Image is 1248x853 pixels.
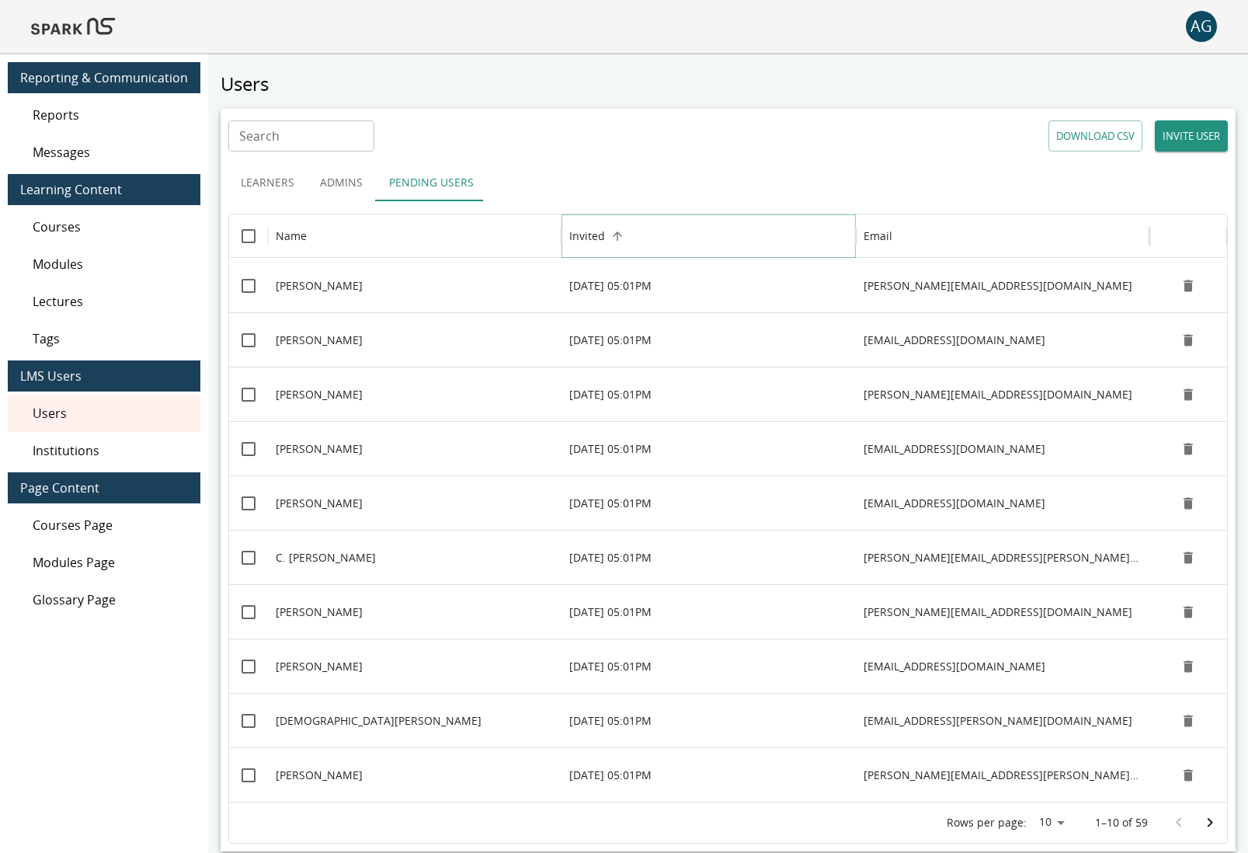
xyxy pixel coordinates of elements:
span: Reports [33,106,188,124]
div: carmen@sparkns.org [856,584,1149,639]
div: Messages [8,134,200,171]
div: alexander.boecker@med.uni-goettingen.de [856,530,1149,584]
p: [DEMOGRAPHIC_DATA][PERSON_NAME] [276,713,481,729]
div: khoru001@umn.edu [856,312,1149,367]
button: Sort [607,225,628,247]
button: account of current user [1186,11,1217,42]
p: C. [PERSON_NAME] [276,550,376,566]
span: Learning Content [20,180,188,199]
p: [PERSON_NAME] [276,278,363,294]
svg: Remove [1180,550,1196,566]
h6: Invited [569,228,605,245]
div: apoulos@albany.edu [856,421,1149,475]
nav: main [8,53,200,625]
div: Lectures [8,283,200,320]
div: LMS Users [8,360,200,392]
svg: Remove [1180,441,1196,457]
button: Delete [1177,601,1200,624]
div: abhijeet.kapoor@nih.gov [856,258,1149,312]
p: [PERSON_NAME] [276,332,363,348]
span: Lectures [33,292,188,311]
button: Delete [1177,437,1200,461]
p: [DATE] 05:01PM [569,604,652,620]
span: Courses [33,218,188,236]
button: Sort [308,225,330,247]
p: [DATE] 05:01PM [569,278,652,294]
p: [DATE] 05:01PM [569,550,652,566]
p: [PERSON_NAME] [276,604,363,620]
div: Users [8,395,200,432]
span: Messages [33,143,188,162]
div: chtzoulis@gmail.com [856,639,1149,693]
p: [DATE] 05:01PM [569,332,652,348]
span: Modules [33,255,188,273]
svg: Remove [1180,332,1196,348]
p: Rows per page: [947,815,1027,830]
button: Delete [1177,546,1200,569]
button: Invite user [1155,120,1228,151]
svg: Remove [1180,604,1196,620]
svg: Remove [1180,278,1196,294]
div: Reports [8,96,200,134]
div: Tags [8,320,200,357]
p: [DATE] 05:01PM [569,441,652,457]
div: Courses [8,208,200,245]
button: Sort [894,225,916,247]
button: Delete [1177,655,1200,678]
button: Admins [307,164,377,201]
div: christian.doelle@uib.no [856,693,1149,747]
p: [DATE] 05:01PM [569,659,652,674]
div: darian.williams@nih.gov [856,747,1149,802]
div: Institutions [8,432,200,469]
p: [DATE] 05:01PM [569,713,652,729]
span: Glossary Page [33,590,188,609]
div: AG [1186,11,1217,42]
div: Modules [8,245,200,283]
button: Delete [1177,383,1200,406]
p: [PERSON_NAME] [276,441,363,457]
button: Learners [228,164,307,201]
p: [DATE] 05:01PM [569,387,652,402]
img: Logo of SPARK at Stanford [31,8,115,45]
button: Delete [1177,764,1200,787]
span: LMS Users [20,367,188,385]
p: [PERSON_NAME] [276,659,363,674]
button: Go to next page [1194,807,1225,838]
span: Institutions [33,441,188,460]
div: alasartec@unav.es [856,475,1149,530]
button: Pending Users [377,164,486,201]
p: [PERSON_NAME] [276,496,363,511]
div: Email [864,228,892,243]
div: Name [276,228,307,243]
div: allen.kaasik@ut.ee [856,367,1149,421]
p: [PERSON_NAME] [276,387,363,402]
div: Courses Page [8,507,200,544]
div: Reporting & Communication [8,62,200,93]
p: [DATE] 05:01PM [569,768,652,783]
button: Delete [1177,492,1200,515]
div: 10 [1033,811,1070,834]
button: Delete [1177,329,1200,352]
svg: Remove [1180,496,1196,511]
span: Reporting & Communication [20,68,188,87]
button: Delete [1177,709,1200,733]
p: [DATE] 05:01PM [569,496,652,511]
p: 1–10 of 59 [1095,815,1148,830]
div: user types [228,164,1228,201]
svg: Remove [1180,387,1196,402]
h5: Users [221,71,1236,96]
p: [PERSON_NAME] [276,768,363,783]
svg: Remove [1180,768,1196,783]
svg: Remove [1180,659,1196,674]
button: Delete [1177,274,1200,298]
span: Tags [33,329,188,348]
div: Learning Content [8,174,200,205]
button: Download CSV [1048,120,1142,151]
span: Modules Page [33,553,188,572]
svg: Remove [1180,713,1196,729]
span: Users [33,404,188,423]
div: Page Content [8,472,200,503]
div: Modules Page [8,544,200,581]
span: Courses Page [33,516,188,534]
div: Glossary Page [8,581,200,618]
